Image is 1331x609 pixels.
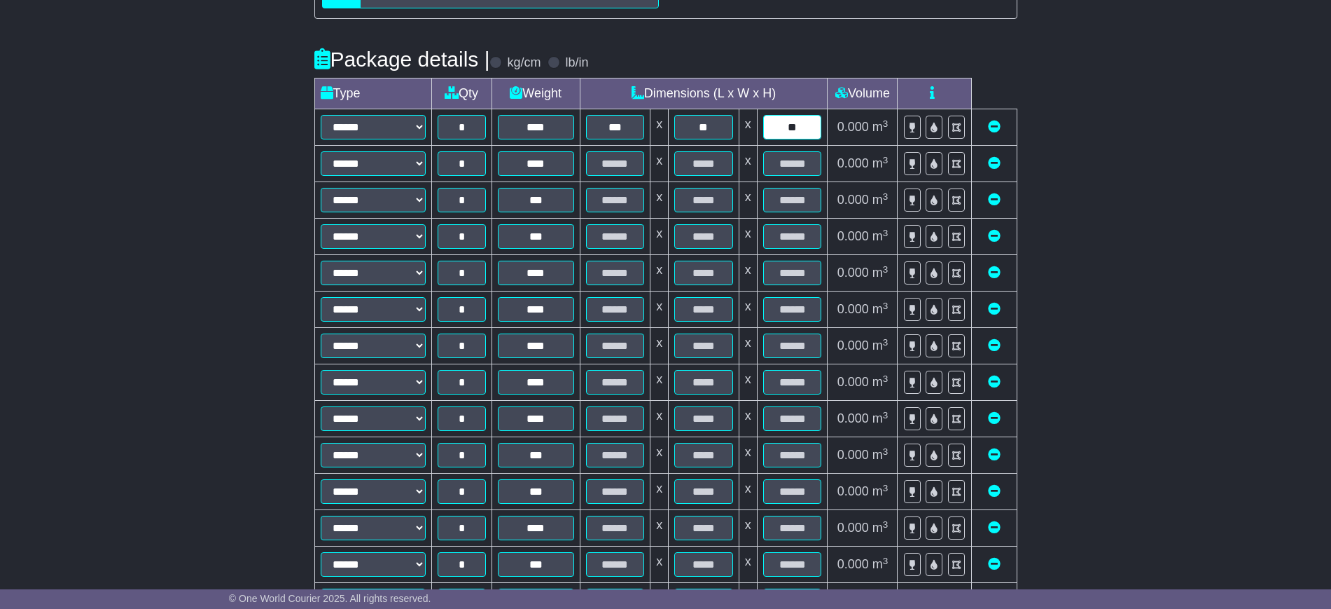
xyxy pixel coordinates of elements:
[837,375,869,389] span: 0.000
[883,264,889,275] sup: 3
[739,255,757,292] td: x
[739,510,757,547] td: x
[739,328,757,364] td: x
[883,519,889,530] sup: 3
[988,411,1001,425] a: Remove this item
[739,146,757,182] td: x
[739,364,757,401] td: x
[650,364,669,401] td: x
[650,510,669,547] td: x
[988,484,1001,498] a: Remove this item
[988,557,1001,571] a: Remove this item
[988,266,1001,280] a: Remove this item
[650,219,669,255] td: x
[650,328,669,364] td: x
[650,182,669,219] td: x
[650,255,669,292] td: x
[650,109,669,146] td: x
[883,374,889,384] sup: 3
[988,193,1001,207] a: Remove this item
[988,120,1001,134] a: Remove this item
[883,446,889,457] sup: 3
[988,521,1001,535] a: Remove this item
[883,410,889,420] sup: 3
[650,474,669,510] td: x
[507,55,541,71] label: kg/cm
[492,78,580,109] td: Weight
[872,557,889,571] span: m
[883,155,889,165] sup: 3
[650,547,669,583] td: x
[739,437,757,474] td: x
[837,229,869,243] span: 0.000
[650,437,669,474] td: x
[837,193,869,207] span: 0.000
[883,301,889,311] sup: 3
[872,484,889,498] span: m
[883,556,889,566] sup: 3
[883,118,889,129] sup: 3
[739,292,757,328] td: x
[872,448,889,462] span: m
[837,521,869,535] span: 0.000
[229,593,431,604] span: © One World Courier 2025. All rights reserved.
[580,78,828,109] td: Dimensions (L x W x H)
[988,338,1001,353] a: Remove this item
[872,302,889,316] span: m
[314,78,431,109] td: Type
[872,338,889,353] span: m
[837,411,869,425] span: 0.000
[988,302,1001,316] a: Remove this item
[988,229,1001,243] a: Remove this item
[988,448,1001,462] a: Remove this item
[988,156,1001,170] a: Remove this item
[739,401,757,437] td: x
[650,401,669,437] td: x
[872,156,889,170] span: m
[837,448,869,462] span: 0.000
[431,78,492,109] td: Qty
[837,557,869,571] span: 0.000
[739,474,757,510] td: x
[739,547,757,583] td: x
[883,483,889,493] sup: 3
[883,191,889,202] sup: 3
[883,337,889,348] sup: 3
[872,266,889,280] span: m
[650,292,669,328] td: x
[828,78,898,109] td: Volume
[837,338,869,353] span: 0.000
[988,375,1001,389] a: Remove this item
[837,156,869,170] span: 0.000
[739,182,757,219] td: x
[739,109,757,146] td: x
[872,193,889,207] span: m
[837,484,869,498] span: 0.000
[650,146,669,182] td: x
[872,411,889,425] span: m
[314,48,490,71] h4: Package details |
[872,229,889,243] span: m
[739,219,757,255] td: x
[872,375,889,389] span: m
[837,302,869,316] span: 0.000
[883,228,889,238] sup: 3
[872,521,889,535] span: m
[837,266,869,280] span: 0.000
[565,55,588,71] label: lb/in
[837,120,869,134] span: 0.000
[872,120,889,134] span: m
